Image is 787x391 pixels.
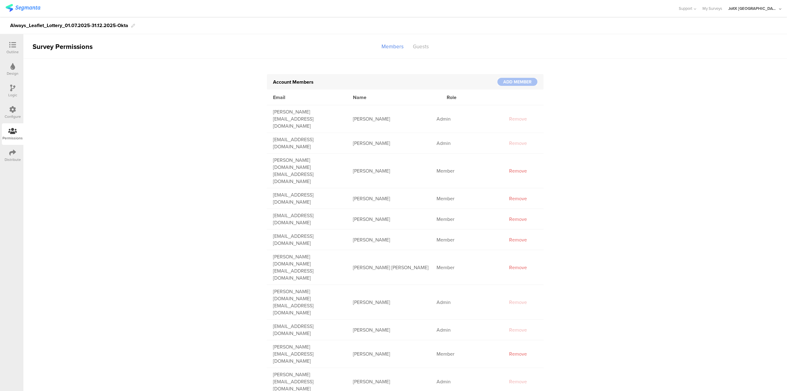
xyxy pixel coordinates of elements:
[408,41,433,52] div: Guests
[430,350,503,357] div: Member
[430,299,503,306] div: Admin
[503,167,533,174] div: Remove
[503,216,533,223] div: Remove
[347,350,430,357] div: [PERSON_NAME]
[347,264,430,271] div: [PERSON_NAME] [PERSON_NAME]
[430,115,503,122] div: Admin
[503,195,533,202] div: Remove
[377,41,408,52] div: Members
[347,115,430,122] div: [PERSON_NAME]
[430,378,503,385] div: Admin
[5,157,21,162] div: Distribute
[503,350,533,357] div: Remove
[267,157,347,185] div: skora.es@pg.com
[679,6,692,11] span: Support
[503,236,533,243] div: Remove
[267,343,347,365] div: fedchenko.df@pg.com
[10,21,128,30] div: Always_Leaflet_Lottery_01.07.2025-31.12.2025-Okta
[2,135,23,141] div: Permissions
[267,288,347,316] div: shaw.ms@pg.com
[267,136,347,150] div: grzegolec.k@pg.com
[347,326,430,333] div: [PERSON_NAME]
[267,191,347,205] div: baroutis.db@pg.com
[267,94,347,101] div: Email
[23,42,94,52] div: Survey Permissions
[267,233,347,247] div: kaltaki.kd@pg.com
[267,108,347,130] div: arvanitis.a@pg.com
[347,216,430,223] div: [PERSON_NAME]
[430,167,503,174] div: Member
[430,140,503,147] div: Admin
[347,299,430,306] div: [PERSON_NAME]
[8,92,17,98] div: Logic
[430,326,503,333] div: Admin
[6,49,19,55] div: Outline
[347,140,430,147] div: [PERSON_NAME]
[503,264,533,271] div: Remove
[430,264,503,271] div: Member
[430,216,503,223] div: Member
[267,253,347,281] div: bougas.sa@pg.com
[6,4,40,12] img: segmanta logo
[267,212,347,226] div: tsiatsou.m@pg.com
[441,94,513,101] div: Role
[7,71,18,76] div: Design
[347,167,430,174] div: [PERSON_NAME]
[273,78,497,86] div: Account Members
[347,195,430,202] div: [PERSON_NAME]
[347,94,441,101] div: Name
[430,195,503,202] div: Member
[347,378,430,385] div: [PERSON_NAME]
[430,236,503,243] div: Member
[347,236,430,243] div: [PERSON_NAME]
[267,323,347,337] div: migranova.yy@pg.com
[5,114,21,119] div: Configure
[728,6,777,11] div: JoltX [GEOGRAPHIC_DATA]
